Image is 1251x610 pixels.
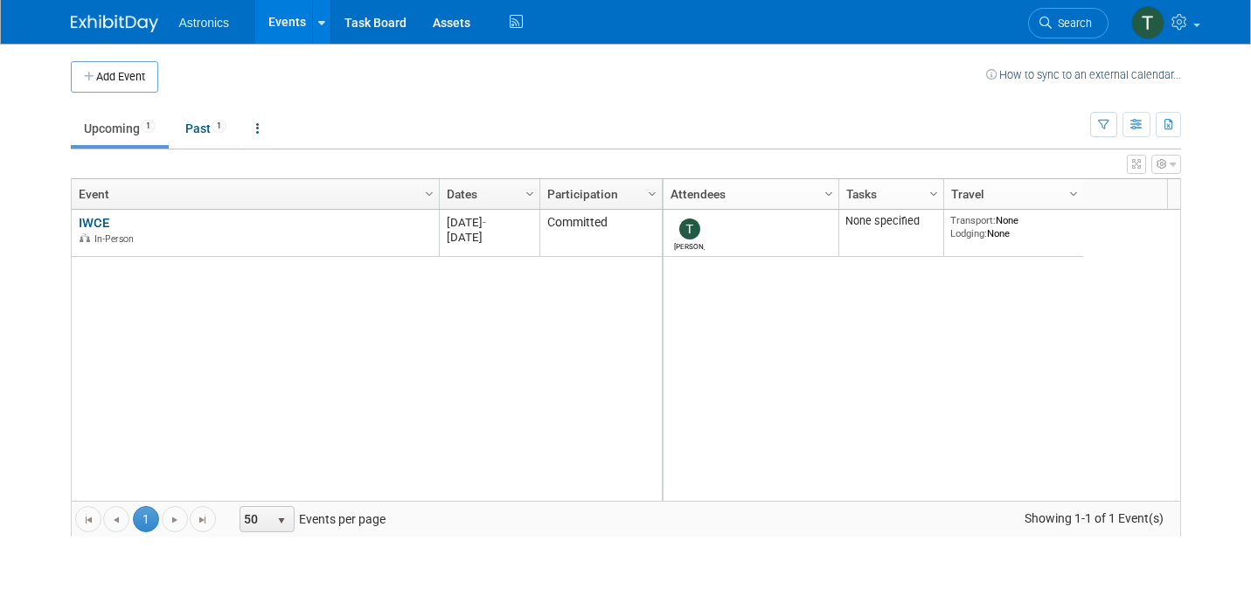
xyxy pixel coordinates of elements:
[80,233,90,242] img: In-Person Event
[172,112,240,145] a: Past1
[420,179,439,205] a: Column Settings
[674,239,705,251] div: Tiffany Branin
[1008,506,1179,530] span: Showing 1-1 of 1 Event(s)
[547,179,650,209] a: Participation
[71,112,169,145] a: Upcoming1
[94,233,139,245] span: In-Person
[645,187,659,201] span: Column Settings
[79,215,109,231] a: IWCE
[539,210,662,257] td: Committed
[103,506,129,532] a: Go to the previous page
[109,513,123,527] span: Go to the previous page
[447,179,528,209] a: Dates
[71,15,158,32] img: ExhibitDay
[275,514,288,528] span: select
[679,218,700,239] img: Tiffany Branin
[196,513,210,527] span: Go to the last page
[986,68,1181,81] a: How to sync to an external calendar...
[217,506,403,532] span: Events per page
[212,120,226,133] span: 1
[951,179,1072,209] a: Travel
[1067,187,1081,201] span: Column Settings
[190,506,216,532] a: Go to the last page
[927,187,941,201] span: Column Settings
[168,513,182,527] span: Go to the next page
[845,214,936,228] div: None specified
[671,179,827,209] a: Attendees
[643,179,662,205] a: Column Settings
[447,230,532,245] div: [DATE]
[520,179,539,205] a: Column Settings
[81,513,95,527] span: Go to the first page
[141,120,156,133] span: 1
[483,216,486,229] span: -
[846,179,932,209] a: Tasks
[1052,17,1092,30] span: Search
[950,214,1076,239] div: None None
[133,506,159,532] span: 1
[240,507,270,531] span: 50
[162,506,188,532] a: Go to the next page
[179,16,230,30] span: Astronics
[1064,179,1083,205] a: Column Settings
[819,179,838,205] a: Column Settings
[71,61,158,93] button: Add Event
[75,506,101,532] a: Go to the first page
[422,187,436,201] span: Column Settings
[1028,8,1109,38] a: Search
[950,227,987,239] span: Lodging:
[1131,6,1164,39] img: Tiffany Branin
[523,187,537,201] span: Column Settings
[822,187,836,201] span: Column Settings
[924,179,943,205] a: Column Settings
[950,214,996,226] span: Transport:
[447,215,532,230] div: [DATE]
[79,179,427,209] a: Event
